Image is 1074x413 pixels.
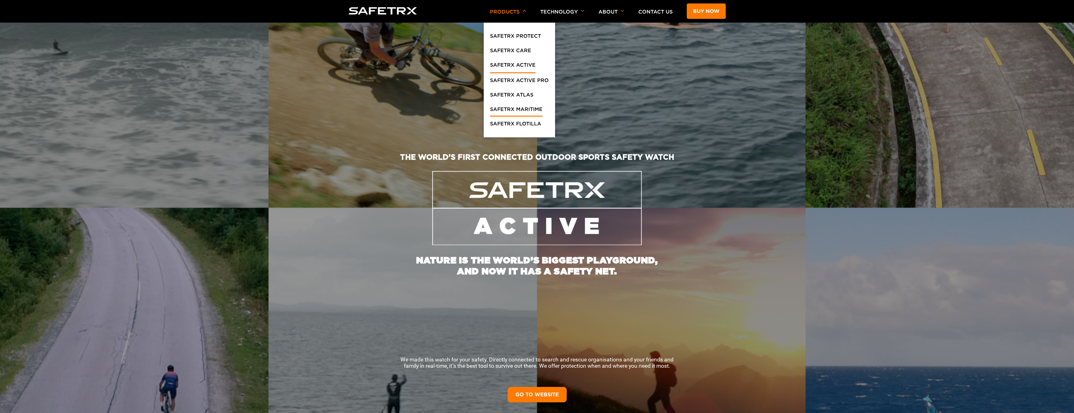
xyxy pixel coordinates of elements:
[638,9,673,15] a: Contact Us
[490,105,543,117] a: SafeTrx Maritime
[598,9,624,23] p: About
[490,47,531,58] a: SafeTrx Care
[349,7,417,14] img: Logo SafeTrx
[523,10,526,12] img: Arrow down icon
[490,120,541,131] a: SafeTrx Flotilla
[508,387,567,402] a: GO TO WEBSITE
[490,9,526,23] p: Products
[490,91,533,102] a: SafeTrx Atlas
[490,61,536,73] a: SafeTrx Active
[687,3,726,19] a: Buy now
[1043,383,1074,413] iframe: Chat Widget
[490,32,541,43] a: SafeTrx Protect
[581,10,584,12] img: Arrow down icon
[396,356,679,369] p: We made this watch for your safety. Directly connected to search and rescue organisations and you...
[432,171,642,245] img: SafeTrx Active Logo
[621,10,624,12] img: Arrow down icon
[490,76,549,88] a: SafeTrx Active Pro
[411,245,663,277] h1: NATURE IS THE WORLD’S BIGGEST PLAYGROUND, AND NOW IT HAS A SAFETY NET.
[540,9,584,23] p: Technology
[107,152,967,171] h2: THE WORLD’S FIRST CONNECTED OUTDOOR SPORTS SAFETY WATCH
